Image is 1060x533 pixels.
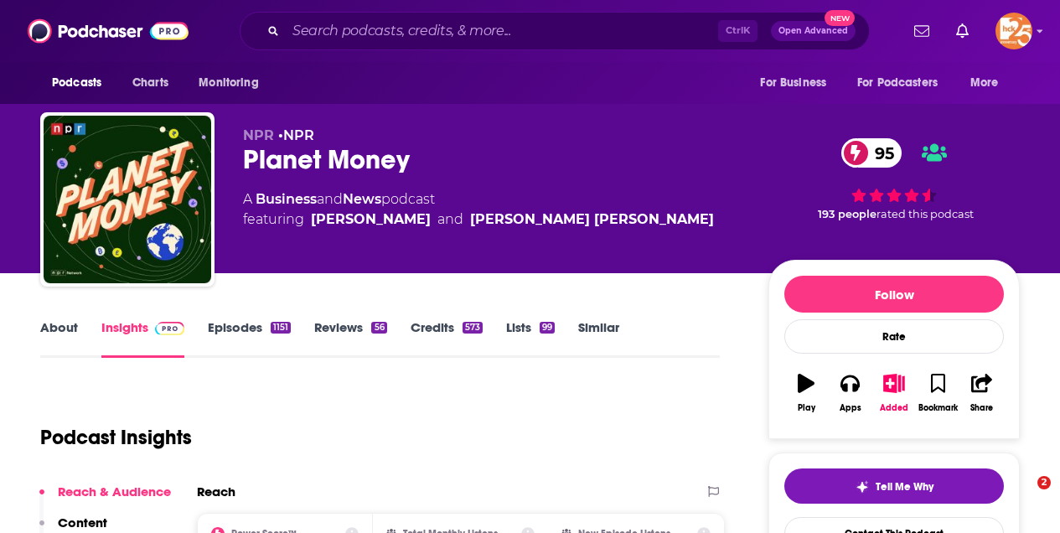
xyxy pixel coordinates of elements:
img: Podchaser - Follow, Share and Rate Podcasts [28,15,189,47]
h2: Reach [197,484,235,499]
button: Play [784,363,828,423]
div: Share [970,403,993,413]
img: Podchaser Pro [155,322,184,335]
a: Amanda Aronczyk [311,210,431,230]
a: Credits573 [411,319,483,358]
span: Ctrl K [718,20,758,42]
p: Content [58,515,107,530]
div: Rate [784,319,1004,354]
button: open menu [846,67,962,99]
span: 193 people [818,208,876,220]
span: rated this podcast [876,208,974,220]
a: Show notifications dropdown [907,17,936,45]
img: tell me why sparkle [856,480,869,494]
span: Charts [132,71,168,95]
h1: Podcast Insights [40,425,192,450]
p: Reach & Audience [58,484,171,499]
div: Play [798,403,815,413]
button: open menu [40,67,123,99]
button: Reach & Audience [39,484,171,515]
span: and [437,210,463,230]
a: Episodes1151 [208,319,291,358]
button: Follow [784,276,1004,313]
span: • [278,127,314,143]
div: A podcast [243,189,714,230]
button: open menu [187,67,280,99]
a: InsightsPodchaser Pro [101,319,184,358]
span: New [825,10,855,26]
div: Added [880,403,908,413]
div: 99 [540,322,555,334]
button: Show profile menu [995,13,1032,49]
div: 95 193 peoplerated this podcast [768,127,1020,231]
a: News [343,191,381,207]
span: NPR [243,127,274,143]
button: open menu [959,67,1020,99]
button: Open AdvancedNew [771,21,856,41]
a: 95 [841,138,902,168]
a: About [40,319,78,358]
span: 95 [858,138,902,168]
a: Sarah Aida Gonzalez [470,210,714,230]
span: For Business [760,71,826,95]
a: Show notifications dropdown [949,17,975,45]
a: Lists99 [506,319,555,358]
a: Business [256,191,317,207]
button: open menu [748,67,847,99]
a: Charts [122,67,178,99]
div: Apps [840,403,861,413]
div: Search podcasts, credits, & more... [240,12,870,50]
a: Reviews56 [314,319,386,358]
span: Tell Me Why [876,480,933,494]
button: Bookmark [916,363,959,423]
img: Planet Money [44,116,211,283]
button: Added [872,363,916,423]
button: Share [960,363,1004,423]
span: and [317,191,343,207]
span: featuring [243,210,714,230]
img: User Profile [995,13,1032,49]
span: Open Advanced [778,27,848,35]
div: Bookmark [918,403,958,413]
span: More [970,71,999,95]
span: Podcasts [52,71,101,95]
iframe: Intercom live chat [1003,476,1043,516]
button: Apps [828,363,871,423]
button: tell me why sparkleTell Me Why [784,468,1004,504]
div: 1151 [271,322,291,334]
a: NPR [283,127,314,143]
span: For Podcasters [857,71,938,95]
input: Search podcasts, credits, & more... [286,18,718,44]
a: Similar [578,319,619,358]
span: 2 [1037,476,1051,489]
div: 573 [463,322,483,334]
div: 56 [371,322,386,334]
span: Logged in as kerrifulks [995,13,1032,49]
span: Monitoring [199,71,258,95]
